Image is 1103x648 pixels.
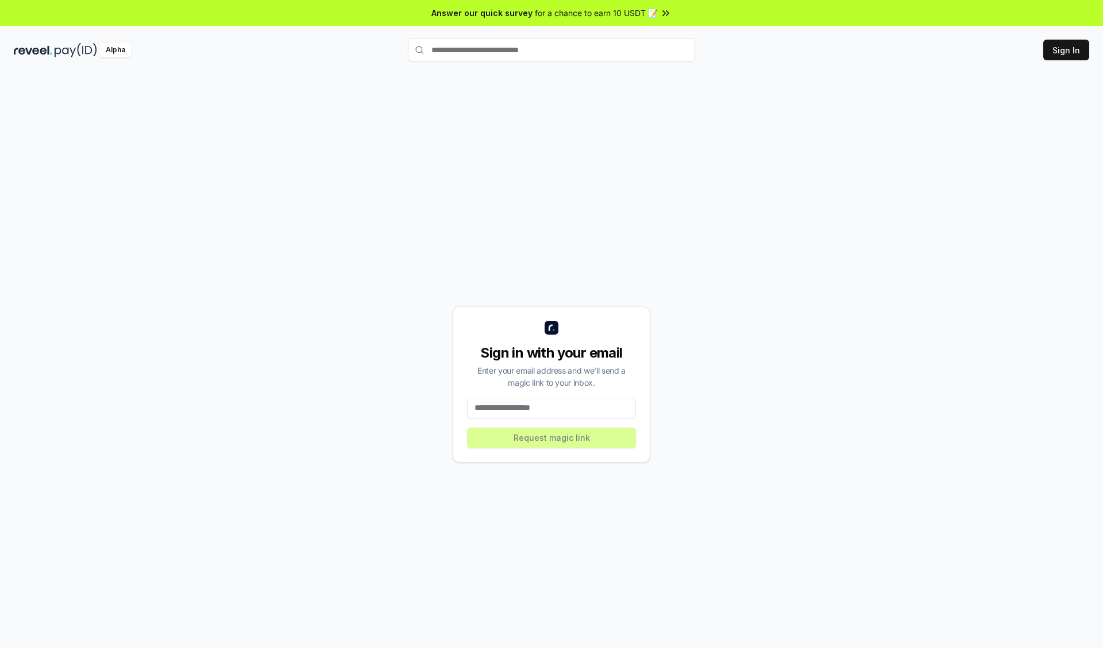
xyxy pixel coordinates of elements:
span: for a chance to earn 10 USDT 📝 [535,7,658,19]
button: Sign In [1043,40,1089,60]
img: pay_id [55,43,97,57]
img: logo_small [545,321,558,335]
span: Answer our quick survey [431,7,533,19]
img: reveel_dark [14,43,52,57]
div: Enter your email address and we’ll send a magic link to your inbox. [467,364,636,389]
div: Alpha [99,43,132,57]
div: Sign in with your email [467,344,636,362]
